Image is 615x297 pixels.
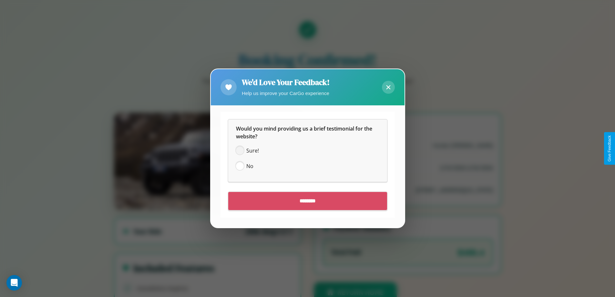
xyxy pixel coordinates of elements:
[242,77,330,88] h2: We'd Love Your Feedback!
[246,163,253,170] span: No
[242,89,330,98] p: Help us improve your CarGo experience
[246,147,259,155] span: Sure!
[607,135,612,162] div: Give Feedback
[236,125,374,140] span: Would you mind providing us a brief testimonial for the website?
[6,275,22,291] div: Open Intercom Messenger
